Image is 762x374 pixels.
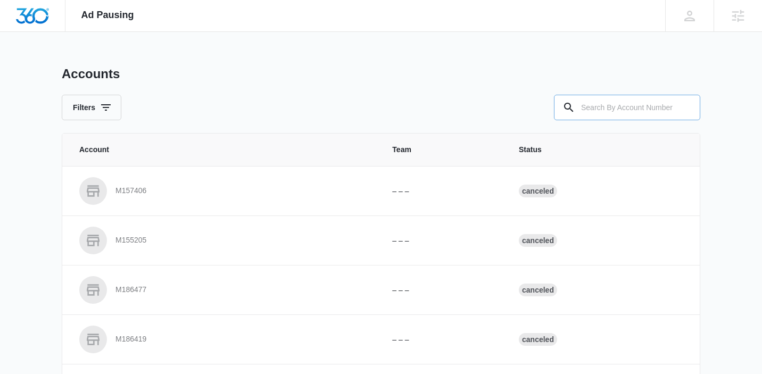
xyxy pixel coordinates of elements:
div: Domain: [DOMAIN_NAME] [28,28,117,36]
button: Filters [62,95,121,120]
div: Keywords by Traffic [118,63,179,70]
div: v 4.0.24 [30,17,52,26]
div: Canceled [519,333,557,346]
span: Account [79,144,367,155]
span: Ad Pausing [81,10,134,21]
div: Canceled [519,185,557,197]
img: website_grey.svg [17,28,26,36]
p: – – – [392,285,493,296]
a: M157406 [79,177,367,205]
p: M155205 [115,235,146,246]
p: – – – [392,235,493,246]
img: logo_orange.svg [17,17,26,26]
a: M186477 [79,276,367,304]
div: Canceled [519,284,557,296]
img: tab_keywords_by_traffic_grey.svg [106,62,114,70]
div: Canceled [519,234,557,247]
p: – – – [392,334,493,345]
p: M186419 [115,334,146,345]
span: Team [392,144,493,155]
input: Search By Account Number [554,95,700,120]
img: tab_domain_overview_orange.svg [29,62,37,70]
p: M157406 [115,186,146,196]
span: Status [519,144,683,155]
h1: Accounts [62,66,120,82]
p: – – – [392,186,493,197]
div: Domain Overview [40,63,95,70]
a: M186419 [79,326,367,353]
p: M186477 [115,285,146,295]
a: M155205 [79,227,367,254]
